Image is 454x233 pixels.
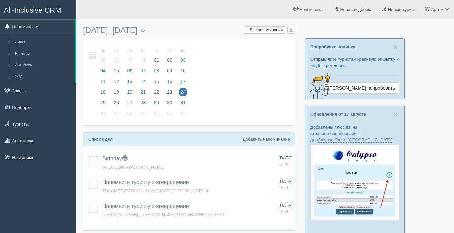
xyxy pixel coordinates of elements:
[99,77,107,86] span: 11
[99,88,107,96] span: 18
[163,99,176,110] a: 30
[388,7,416,12] span: Новый турист
[165,66,174,75] span: 09
[177,44,188,67] a: вс 03
[102,203,189,209] a: Напомнить туристу о возвращении
[137,99,150,110] a: 28
[165,48,174,54] small: сб
[99,98,107,107] span: 25
[125,66,134,75] span: 06
[102,212,226,217] a: [PERSON_NAME], [PERSON_NAME][GEOGRAPHIC_DATA] 4*
[139,88,148,96] span: 21
[139,66,148,75] span: 07
[139,98,148,107] span: 28
[125,56,134,64] span: 30
[394,111,398,118] span: ×
[137,88,150,99] a: 21
[0,0,76,19] a: All-Inclusive CRM
[97,44,109,67] a: пн 28
[97,110,109,120] a: 01
[99,109,107,118] span: 01
[163,88,176,99] a: 23
[125,77,134,86] span: 13
[125,48,134,54] small: ср
[4,6,61,14] span: All-Inclusive CRM
[179,56,187,64] span: 03
[125,98,134,107] span: 27
[110,110,123,120] a: 02
[179,66,187,75] span: 10
[99,48,107,54] small: пн
[152,48,161,54] small: пт
[112,98,121,107] span: 26
[177,67,188,78] a: 10
[305,73,332,99] img: creative-idea-2907357.png
[139,48,148,54] small: чт
[150,88,163,99] a: 22
[165,88,174,96] span: 23
[97,78,109,88] a: 11
[394,111,398,118] button: Close
[318,137,392,143] a: Calypso Tour в [GEOGRAPHIC_DATA]
[250,28,283,32] span: Все напоминания
[97,67,109,78] a: 04
[125,88,134,96] span: 20
[12,71,75,83] a: Ж/Д
[112,77,121,86] span: 12
[179,88,187,96] span: 24
[163,67,176,78] a: 09
[112,88,121,96] span: 19
[165,77,174,86] span: 16
[177,99,188,110] a: 31
[112,109,121,118] span: 02
[279,155,292,160] span: [DATE]
[150,44,163,67] a: пт 01
[123,78,136,88] a: 13
[394,44,398,51] button: Close
[123,88,136,99] a: 20
[12,36,75,48] a: Лиды
[279,162,290,167] span: 14:45
[112,56,121,64] span: 29
[12,48,75,60] a: Вылеты
[137,44,150,67] a: чт 31
[179,109,187,118] span: 07
[150,99,163,110] a: 29
[102,156,127,161] a: Birthday
[137,67,150,78] a: 07
[112,66,121,75] span: 05
[340,7,372,12] span: Новая подборка
[165,56,174,64] span: 02
[123,99,136,110] a: 27
[152,77,161,86] span: 15
[152,56,161,64] span: 01
[110,99,123,110] a: 26
[152,109,161,118] span: 05
[163,44,176,67] a: сб 02
[110,44,123,67] a: вт 29
[97,88,109,99] a: 18
[394,43,398,51] span: ×
[88,137,113,142] b: Список дел
[279,179,292,184] span: [DATE]
[279,203,292,215] a: [DATE] 16:30
[243,137,290,142] a: Добавить напоминание
[112,48,121,54] small: вт
[139,56,148,64] span: 31
[102,165,164,170] a: VOLOGDINA [PERSON_NAME]
[123,67,136,78] a: 06
[102,179,189,185] a: Напомнить туристу о возвращении
[83,26,295,36] h3: [DATE], [DATE]
[110,88,123,99] a: 19
[279,179,292,191] a: [DATE] 16:15
[431,7,444,12] span: Артем
[102,188,210,193] a: TUKAMET [PERSON_NAME][GEOGRAPHIC_DATA] 4*
[310,124,399,143] p: Добавлены плюсики на странице бронирования для :
[110,67,123,78] a: 05
[163,110,176,120] a: 06
[310,145,399,221] img: calypso-tour-proposal-crm-for-travel-agency.jpg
